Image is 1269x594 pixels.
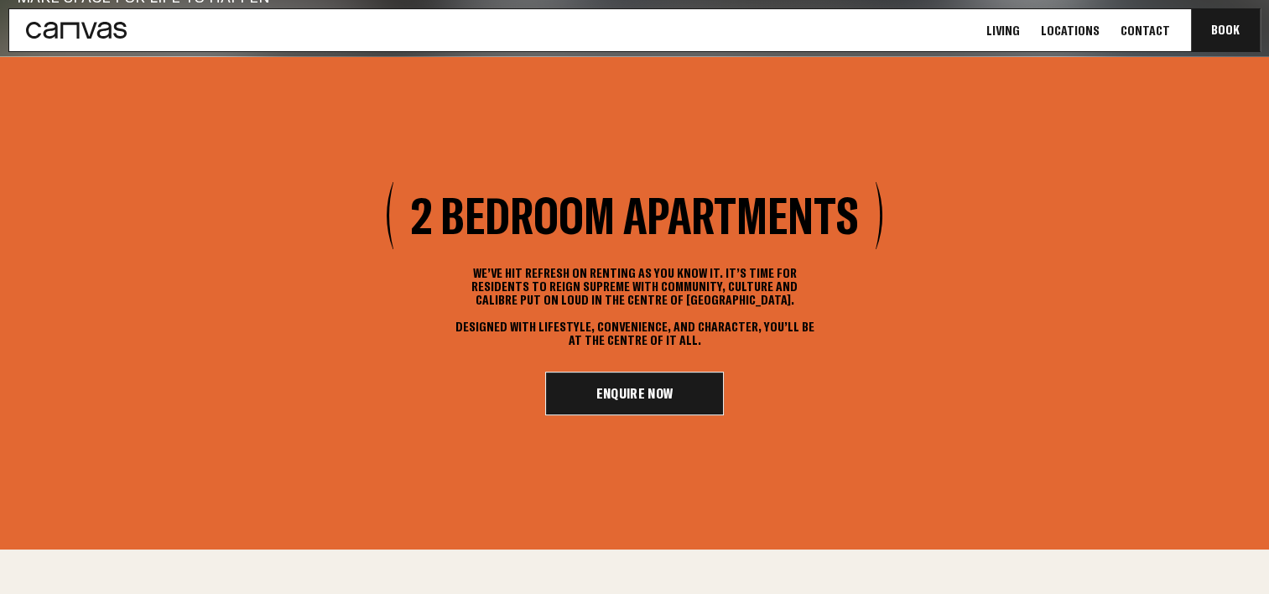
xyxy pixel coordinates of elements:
a: Enquire Now [545,372,725,415]
p: We’ve hit refresh on renting as you know it. It’s time for residents to reign supreme with commun... [450,266,819,346]
a: Living [981,22,1025,39]
button: Book [1191,9,1260,51]
a: Locations [1036,22,1105,39]
a: Contact [1116,22,1175,39]
div: 2 Bedroom Apartments [411,195,858,237]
